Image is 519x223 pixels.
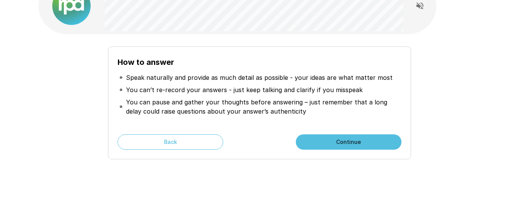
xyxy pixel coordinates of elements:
[296,134,401,150] button: Continue
[118,58,174,67] b: How to answer
[126,97,400,116] p: You can pause and gather your thoughts before answering – just remember that a long delay could r...
[118,134,223,150] button: Back
[126,73,393,82] p: Speak naturally and provide as much detail as possible - your ideas are what matter most
[126,85,363,94] p: You can’t re-record your answers - just keep talking and clarify if you misspeak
